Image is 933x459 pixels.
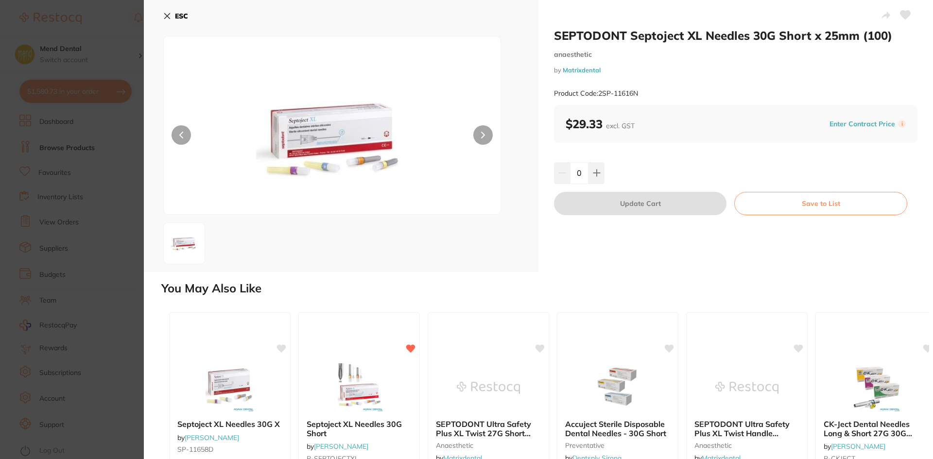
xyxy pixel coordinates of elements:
img: CK-Ject Dental Needles Long & Short 27G 30G 100/pk [845,363,908,412]
span: excl. GST [606,121,635,130]
button: Save to List [734,192,907,215]
img: Accuject Sterile Disposable Dental Needles - 30G Short [586,363,649,412]
span: by [177,433,239,442]
b: Septoject XL Needles 30G Short [307,420,412,438]
img: SEPTODONT Ultra Safety Plus XL Twist Handle Autoclavable Blue (1) [715,363,778,412]
small: Product Code: 2SP-11616N [554,89,638,98]
b: $29.33 [566,117,635,131]
a: Matrixdental [563,66,601,74]
b: SEPTODONT Ultra Safety Plus XL Twist 27G Short 25mm (100) [436,420,541,438]
img: anBn [231,61,433,214]
img: SEPTODONT Ultra Safety Plus XL Twist 27G Short 25mm (100) [457,363,520,412]
img: Septoject XL Needles 30G Short [328,363,391,412]
small: anaesthetic [554,51,917,59]
b: Accuject Sterile Disposable Dental Needles - 30G Short [565,420,670,438]
a: [PERSON_NAME] [185,433,239,442]
b: ESC [175,12,188,20]
button: ESC [163,8,188,24]
h2: You May Also Like [161,282,929,295]
small: anaesthetic [694,442,799,449]
img: anBn [167,226,202,261]
small: SP-11658D [177,445,282,453]
b: CK-Ject Dental Needles Long & Short 27G 30G 100/pk [824,420,929,438]
img: Septoject XL Needles 30G X [198,363,261,412]
small: by [554,67,917,74]
small: anaesthetic [436,442,541,449]
span: by [307,442,368,451]
button: Enter Contract Price [827,119,898,129]
button: Update Cart [554,192,726,215]
a: [PERSON_NAME] [314,442,368,451]
b: SEPTODONT Ultra Safety Plus XL Twist Handle Autoclavable Blue (1) [694,420,799,438]
a: [PERSON_NAME] [831,442,885,451]
label: i [898,120,906,128]
b: Septoject XL Needles 30G X [177,420,282,428]
span: by [824,442,885,451]
small: preventative [565,442,670,449]
h2: SEPTODONT Septoject XL Needles 30G Short x 25mm (100) [554,28,917,43]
